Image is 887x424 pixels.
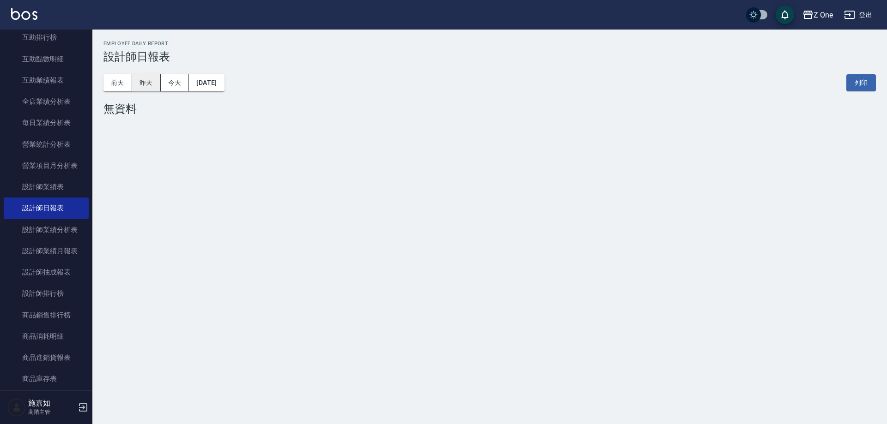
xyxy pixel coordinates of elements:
[103,102,876,115] div: 無資料
[4,197,89,219] a: 設計師日報表
[28,399,75,408] h5: 施嘉如
[4,390,89,411] a: 商品庫存盤點表
[4,305,89,326] a: 商品銷售排行榜
[103,74,132,91] button: 前天
[776,6,794,24] button: save
[4,326,89,347] a: 商品消耗明細
[4,219,89,240] a: 設計師業績分析表
[4,240,89,262] a: 設計師業績月報表
[4,112,89,133] a: 每日業績分析表
[103,50,876,63] h3: 設計師日報表
[4,176,89,197] a: 設計師業績表
[4,283,89,304] a: 設計師排行榜
[4,48,89,70] a: 互助點數明細
[4,70,89,91] a: 互助業績報表
[840,6,876,24] button: 登出
[846,74,876,91] button: 列印
[161,74,189,91] button: 今天
[189,74,224,91] button: [DATE]
[4,134,89,155] a: 營業統計分析表
[103,41,876,47] h2: Employee Daily Report
[11,8,37,20] img: Logo
[4,368,89,389] a: 商品庫存表
[28,408,75,416] p: 高階主管
[4,347,89,368] a: 商品進銷貨報表
[4,262,89,283] a: 設計師抽成報表
[814,9,833,21] div: Z One
[132,74,161,91] button: 昨天
[799,6,837,24] button: Z One
[7,398,26,417] img: Person
[4,91,89,112] a: 全店業績分析表
[4,27,89,48] a: 互助排行榜
[4,155,89,176] a: 營業項目月分析表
